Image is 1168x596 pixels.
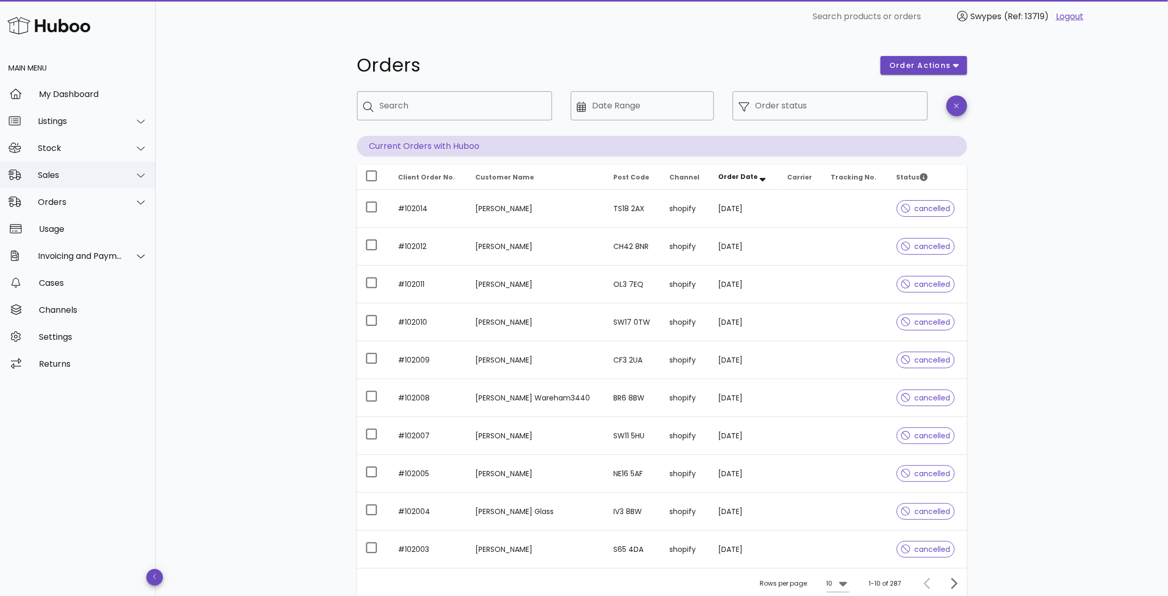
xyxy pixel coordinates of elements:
td: [DATE] [710,190,779,228]
td: SW17 0TW [605,303,661,341]
span: cancelled [901,432,951,439]
td: [PERSON_NAME] [468,455,606,493]
td: [DATE] [710,379,779,417]
span: (Ref: 13719) [1004,10,1049,22]
th: Channel [661,165,710,190]
td: shopify [661,455,710,493]
td: shopify [661,493,710,531]
td: #102014 [390,190,468,228]
span: Post Code [613,173,649,182]
img: Huboo Logo [7,15,90,37]
td: SW11 5HU [605,417,661,455]
div: Settings [39,332,147,342]
div: Cases [39,278,147,288]
a: Logout [1056,10,1083,23]
td: [DATE] [710,455,779,493]
div: Usage [39,224,147,234]
span: Client Order No. [399,173,456,182]
td: #102012 [390,228,468,266]
td: [DATE] [710,493,779,531]
span: Channel [669,173,699,182]
span: cancelled [901,394,951,401]
td: BR6 8BW [605,379,661,417]
div: Sales [38,170,122,180]
td: [PERSON_NAME] Glass [468,493,606,531]
td: [DATE] [710,303,779,341]
td: [PERSON_NAME] Wareham3440 [468,379,606,417]
td: shopify [661,379,710,417]
span: cancelled [901,281,951,288]
th: Client Order No. [390,165,468,190]
td: S65 4DA [605,531,661,568]
td: #102005 [390,455,468,493]
td: shopify [661,190,710,228]
th: Tracking No. [823,165,888,190]
th: Customer Name [468,165,606,190]
div: Invoicing and Payments [38,251,122,261]
span: Status [897,173,928,182]
td: [DATE] [710,266,779,303]
td: shopify [661,341,710,379]
th: Order Date: Sorted descending. Activate to remove sorting. [710,165,779,190]
td: [PERSON_NAME] [468,341,606,379]
td: shopify [661,531,710,568]
td: [DATE] [710,228,779,266]
td: [PERSON_NAME] [468,228,606,266]
td: TS18 2AX [605,190,661,228]
button: order actions [881,56,967,75]
div: 1-10 of 287 [869,579,902,588]
div: 10 [827,579,833,588]
div: Listings [38,116,122,126]
th: Status [888,165,967,190]
td: [PERSON_NAME] [468,266,606,303]
span: Carrier [787,173,813,182]
div: Channels [39,305,147,315]
td: [PERSON_NAME] [468,531,606,568]
span: cancelled [901,318,951,326]
td: NE16 5AF [605,455,661,493]
td: [PERSON_NAME] [468,417,606,455]
span: Order Date [719,172,758,181]
span: cancelled [901,243,951,250]
p: Current Orders with Huboo [357,136,967,157]
th: Carrier [779,165,823,190]
button: Next page [944,574,963,593]
span: Tracking No. [831,173,877,182]
td: [PERSON_NAME] [468,190,606,228]
td: [PERSON_NAME] [468,303,606,341]
td: shopify [661,303,710,341]
span: cancelled [901,356,951,364]
div: 10Rows per page: [827,575,849,592]
td: OL3 7EQ [605,266,661,303]
td: #102003 [390,531,468,568]
div: Stock [38,143,122,153]
td: shopify [661,266,710,303]
div: My Dashboard [39,89,147,99]
span: cancelled [901,470,951,477]
span: Swypes [970,10,1001,22]
td: #102010 [390,303,468,341]
td: [DATE] [710,341,779,379]
td: #102009 [390,341,468,379]
td: IV3 8BW [605,493,661,531]
td: [DATE] [710,531,779,568]
td: #102008 [390,379,468,417]
td: #102007 [390,417,468,455]
td: CF3 2UA [605,341,661,379]
td: #102011 [390,266,468,303]
span: cancelled [901,205,951,212]
th: Post Code [605,165,661,190]
td: #102004 [390,493,468,531]
td: [DATE] [710,417,779,455]
div: Orders [38,197,122,207]
td: shopify [661,417,710,455]
span: order actions [889,60,951,71]
td: CH42 8NR [605,228,661,266]
span: cancelled [901,508,951,515]
span: cancelled [901,546,951,553]
td: shopify [661,228,710,266]
span: Customer Name [476,173,534,182]
h1: Orders [357,56,869,75]
div: Returns [39,359,147,369]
